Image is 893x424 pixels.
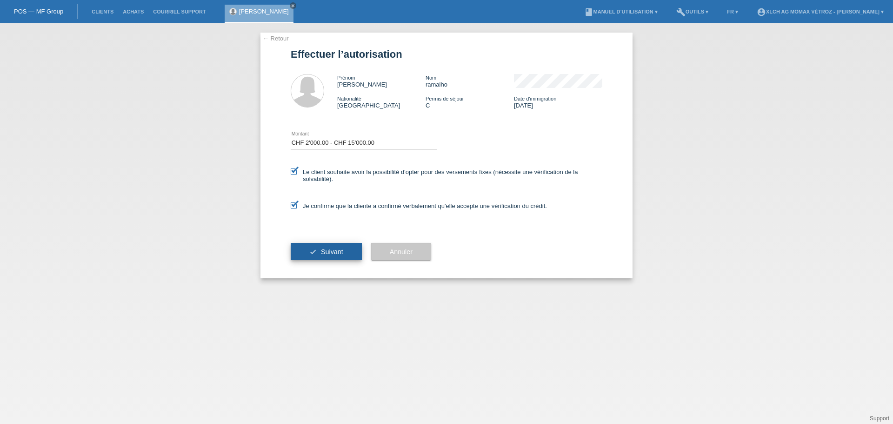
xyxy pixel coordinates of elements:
div: [PERSON_NAME] [337,74,426,88]
a: POS — MF Group [14,8,63,15]
button: check Suivant [291,243,362,261]
div: ramalho [426,74,514,88]
span: Date d'immigration [514,96,556,101]
label: Je confirme que la cliente a confirmé verbalement qu'elle accepte une vérification du crédit. [291,202,547,209]
h1: Effectuer l’autorisation [291,48,602,60]
span: Nationalité [337,96,361,101]
a: Achats [118,9,148,14]
a: bookManuel d’utilisation ▾ [580,9,662,14]
a: close [290,2,296,9]
span: Prénom [337,75,355,81]
a: account_circleXLCH AG Mömax Vétroz - [PERSON_NAME] ▾ [752,9,888,14]
i: build [676,7,686,17]
a: Clients [87,9,118,14]
div: C [426,95,514,109]
span: Permis de séjour [426,96,464,101]
a: ← Retour [263,35,289,42]
a: buildOutils ▾ [672,9,713,14]
i: check [309,248,317,256]
button: Annuler [371,243,431,261]
a: FR ▾ [722,9,743,14]
label: Le client souhaite avoir la possibilité d'opter pour des versements fixes (nécessite une vérifica... [291,168,602,182]
i: account_circle [757,7,766,17]
span: Suivant [321,248,343,256]
div: [GEOGRAPHIC_DATA] [337,95,426,109]
i: close [291,3,295,8]
i: book [584,7,593,17]
a: [PERSON_NAME] [239,8,289,15]
div: [DATE] [514,95,602,109]
a: Support [870,415,889,422]
span: Nom [426,75,436,81]
span: Annuler [390,248,413,256]
a: Courriel Support [148,9,210,14]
